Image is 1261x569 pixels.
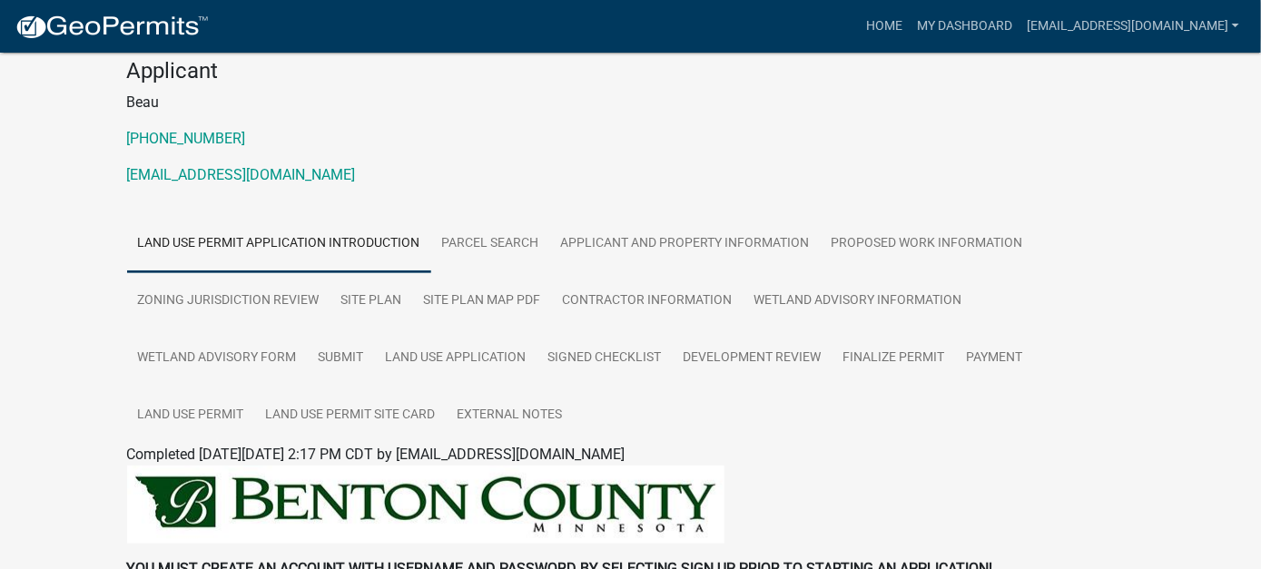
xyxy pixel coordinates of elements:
[308,329,375,388] a: Submit
[127,215,431,273] a: Land Use Permit Application Introduction
[127,272,330,330] a: Zoning Jurisdiction Review
[832,329,956,388] a: Finalize Permit
[821,215,1034,273] a: Proposed Work Information
[956,329,1034,388] a: Payment
[859,9,910,44] a: Home
[127,466,724,544] img: BENTON_HEADER_6a8b96a6-b3ba-419c-b71a-ca67a580911a.jfif
[537,329,673,388] a: Signed Checklist
[255,387,447,445] a: Land Use Permit Site Card
[127,387,255,445] a: Land Use Permit
[127,166,356,183] a: [EMAIL_ADDRESS][DOMAIN_NAME]
[431,215,550,273] a: Parcel search
[744,272,973,330] a: Wetland Advisory Information
[375,329,537,388] a: Land Use Application
[127,58,1135,84] h4: Applicant
[127,329,308,388] a: Wetland Advisory Form
[127,92,1135,113] p: Beau
[673,329,832,388] a: Development Review
[910,9,1020,44] a: My Dashboard
[127,130,246,147] a: [PHONE_NUMBER]
[552,272,744,330] a: Contractor Information
[330,272,413,330] a: Site Plan
[550,215,821,273] a: Applicant and Property Information
[447,387,574,445] a: External Notes
[1020,9,1246,44] a: [EMAIL_ADDRESS][DOMAIN_NAME]
[127,446,626,463] span: Completed [DATE][DATE] 2:17 PM CDT by [EMAIL_ADDRESS][DOMAIN_NAME]
[413,272,552,330] a: Site Plan Map PDF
